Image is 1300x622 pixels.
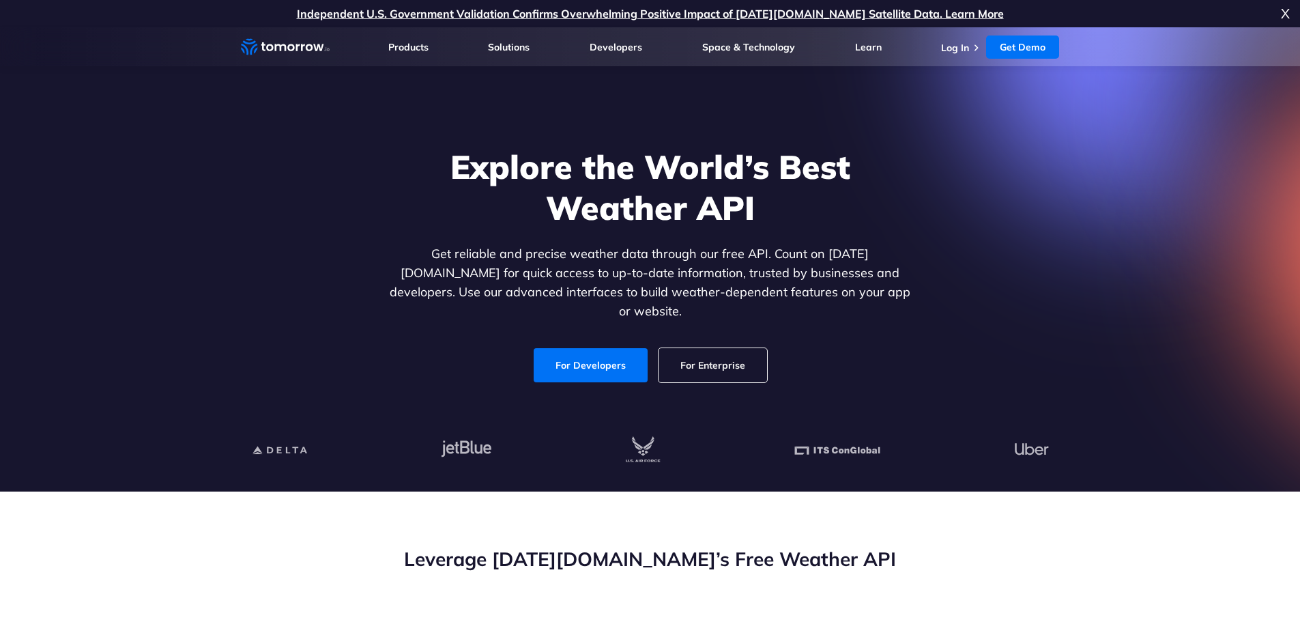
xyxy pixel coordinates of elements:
a: Home link [241,37,330,57]
a: Products [388,41,429,53]
a: Independent U.S. Government Validation Confirms Overwhelming Positive Impact of [DATE][DOMAIN_NAM... [297,7,1004,20]
a: For Developers [534,348,648,382]
p: Get reliable and precise weather data through our free API. Count on [DATE][DOMAIN_NAME] for quic... [387,244,914,321]
a: Learn [855,41,882,53]
a: Developers [590,41,642,53]
h1: Explore the World’s Best Weather API [387,146,914,228]
h2: Leverage [DATE][DOMAIN_NAME]’s Free Weather API [241,546,1060,572]
a: Space & Technology [702,41,795,53]
a: Get Demo [986,36,1059,59]
a: Solutions [488,41,530,53]
a: Log In [941,42,969,54]
a: For Enterprise [659,348,767,382]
